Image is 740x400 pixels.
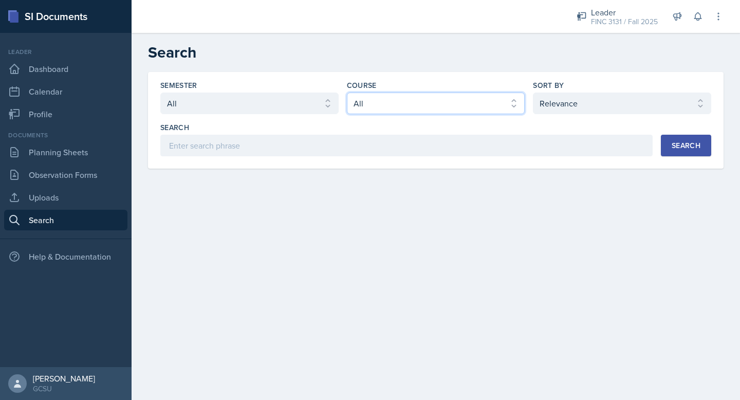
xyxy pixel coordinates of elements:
[160,122,189,133] label: Search
[148,43,724,62] h2: Search
[4,165,127,185] a: Observation Forms
[4,131,127,140] div: Documents
[4,59,127,79] a: Dashboard
[33,384,95,394] div: GCSU
[591,6,658,19] div: Leader
[160,135,653,156] input: Enter search phrase
[672,141,700,150] div: Search
[4,142,127,162] a: Planning Sheets
[33,373,95,384] div: [PERSON_NAME]
[533,80,564,90] label: Sort By
[661,135,711,156] button: Search
[4,210,127,230] a: Search
[4,104,127,124] a: Profile
[591,16,658,27] div: FINC 3131 / Fall 2025
[160,80,197,90] label: Semester
[4,187,127,208] a: Uploads
[4,246,127,267] div: Help & Documentation
[347,80,377,90] label: Course
[4,81,127,102] a: Calendar
[4,47,127,57] div: Leader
